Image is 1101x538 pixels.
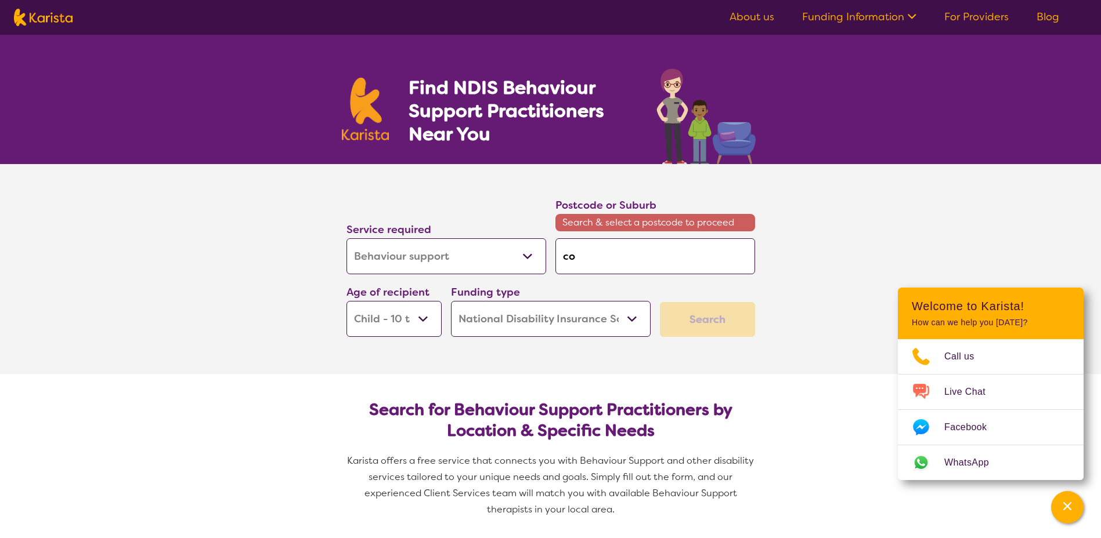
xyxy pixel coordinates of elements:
[912,299,1070,313] h2: Welcome to Karista!
[555,238,755,274] input: Type
[898,288,1084,480] div: Channel Menu
[944,10,1009,24] a: For Providers
[898,339,1084,480] ul: Choose channel
[346,285,429,299] label: Age of recipient
[346,223,431,237] label: Service required
[802,10,916,24] a: Funding Information
[555,214,755,231] span: Search & select a postcode to proceed
[14,9,73,26] img: Karista logo
[912,318,1070,328] p: How can we help you [DATE]?
[944,348,988,365] span: Call us
[898,445,1084,480] a: Web link opens in a new tab.
[944,383,999,401] span: Live Chat
[451,285,520,299] label: Funding type
[654,63,760,164] img: behaviour-support
[356,399,746,441] h2: Search for Behaviour Support Practitioners by Location & Specific Needs
[1051,491,1084,524] button: Channel Menu
[342,78,389,140] img: Karista logo
[944,454,1003,471] span: WhatsApp
[342,453,760,518] p: Karista offers a free service that connects you with Behaviour Support and other disability servi...
[944,419,1001,436] span: Facebook
[1037,10,1059,24] a: Blog
[730,10,774,24] a: About us
[409,76,633,146] h1: Find NDIS Behaviour Support Practitioners Near You
[555,198,656,212] label: Postcode or Suburb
